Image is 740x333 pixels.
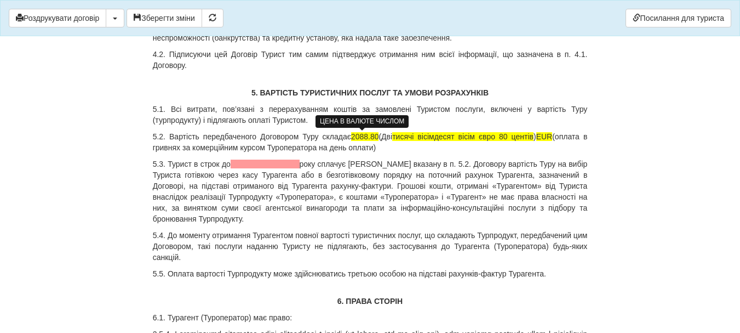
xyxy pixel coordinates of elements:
button: Роздрукувати договір [9,9,106,27]
a: Посилання для туриста [626,9,731,27]
span: тисячі вісімдесят вісім євро 80 центів [392,132,534,141]
span: EUR [536,132,553,141]
div: ЦЕНА В ВАЛЮТЕ ЧИСЛОМ [315,115,409,128]
p: 5.3. Турист в строк до року сплачує [PERSON_NAME] вказану в п. 5.2. Договору вартість Туру на виб... [153,159,588,224]
p: 5.1. Всі витрати, пов’язані з перерахуванням коштів за замовлені Туристом послуги, включені у вар... [153,104,588,126]
span: 2088.80 [351,132,379,141]
p: 5.2. Вартість передбаченого Договором Туру складає (Дві ) (оплата в гривнях за комерційним курсом... [153,131,588,153]
p: 5. ВАРТІСТЬ ТУРИСТИЧНИХ ПОСЛУГ ТА УМОВИ РОЗРАХУНКІВ [153,87,588,98]
p: 5.4. До моменту отримання Турагентом повної вартості туристичних послуг, що складають Турпродукт,... [153,230,588,263]
p: 4.2. Підписуючи цей Договір Турист тим самим підтверджує отримання ним всієї інформації, що зазна... [153,49,588,71]
p: 5.5. Оплата вартості Турпродукту може здійснюватись третьою особою на підставі рахунків-фактур Ту... [153,268,588,279]
button: Зберегти зміни [127,9,202,27]
p: 6.1. Турагент (Туроператор) має право: [153,312,588,323]
p: 6. ПРАВА СТОРІН [153,296,588,307]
